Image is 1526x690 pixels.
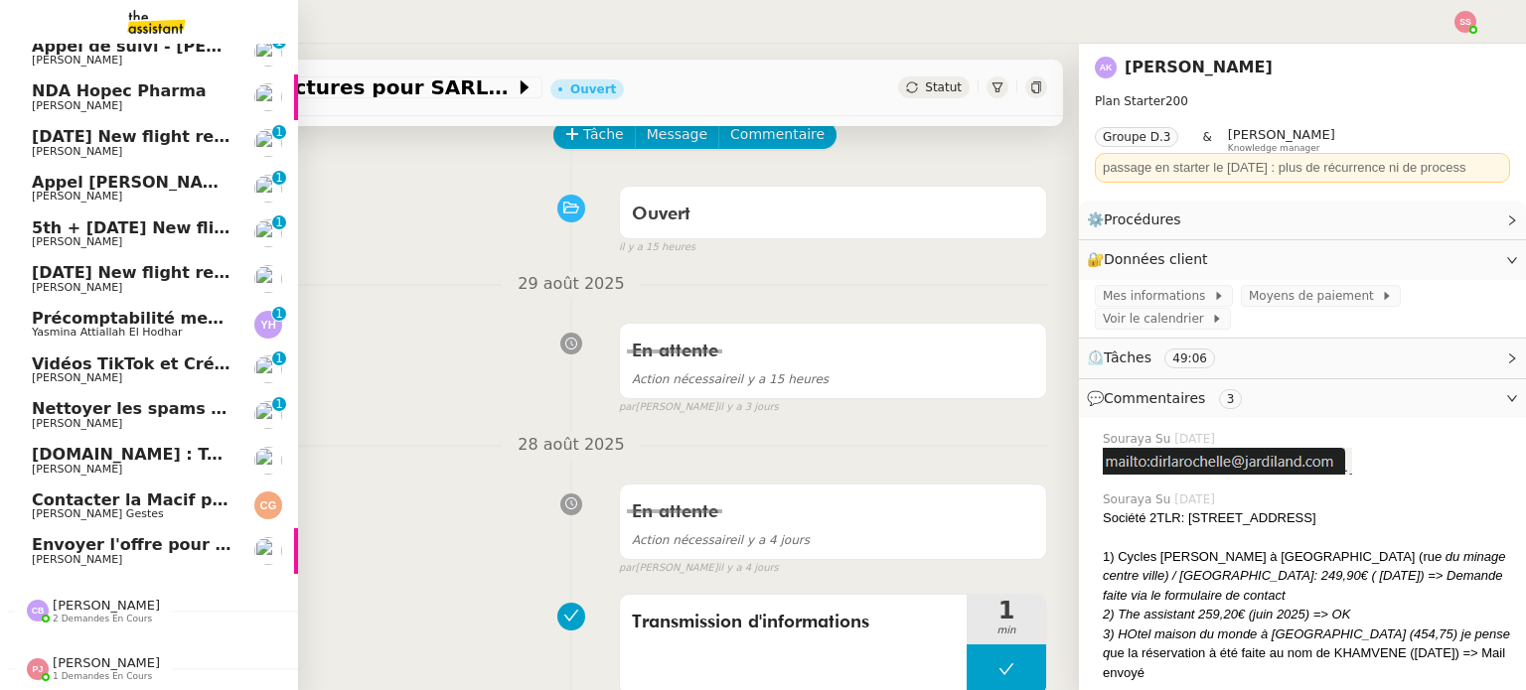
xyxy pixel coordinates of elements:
[1174,430,1219,448] span: [DATE]
[1219,389,1243,409] nz-tag: 3
[254,355,282,383] img: users%2FCk7ZD5ubFNWivK6gJdIkoi2SB5d2%2Favatar%2F3f84dbb7-4157-4842-a987-fca65a8b7a9a
[32,37,324,56] span: Appel de suivi - [PERSON_NAME]
[632,206,690,223] span: Ouvert
[1087,248,1216,271] span: 🔐
[1103,490,1174,508] span: Souraya Su
[53,598,160,613] span: [PERSON_NAME]
[103,77,515,97] span: Demander des factures pour SARL 2TLR et ACCATEA
[32,235,122,248] span: [PERSON_NAME]
[635,121,719,149] button: Message
[32,553,122,566] span: [PERSON_NAME]
[32,145,122,158] span: [PERSON_NAME]
[1104,390,1205,406] span: Commentaires
[1095,94,1165,108] span: Plan Starter
[275,215,283,233] p: 1
[254,537,282,565] img: users%2FgYjkMnK3sDNm5XyWIAm2HOATnv33%2Favatar%2F6c10ee60-74e7-4582-8c29-cbc73237b20a
[1079,379,1526,418] div: 💬Commentaires 3
[275,351,283,369] p: 1
[32,354,400,373] span: Vidéos TikTok et Créatives META - [DATE]
[32,326,182,339] span: Yasmina Attiallah El Hodhar
[272,125,286,139] nz-badge-sup: 1
[1228,127,1335,142] span: [PERSON_NAME]
[32,173,583,192] span: Appel [PERSON_NAME] - OPP7010 - NEOP - FORMATION OPCO
[32,507,164,520] span: [PERSON_NAME] Gestes
[32,54,122,67] span: [PERSON_NAME]
[32,127,430,146] span: [DATE] New flight request - [PERSON_NAME]
[275,125,283,143] p: 1
[254,129,282,157] img: users%2FC9SBsJ0duuaSgpQFj5LgoEX8n0o2%2Favatar%2Fec9d51b8-9413-4189-adfb-7be4d8c96a3c
[32,417,122,430] span: [PERSON_NAME]
[254,83,282,111] img: users%2FXPWOVq8PDVf5nBVhDcXguS2COHE3%2Favatar%2F3f89dc26-16aa-490f-9632-b2fdcfc735a1
[1103,508,1510,528] div: Société 2TLR: [STREET_ADDRESS]
[718,121,837,149] button: Commentaire
[1079,339,1526,377] div: ⏲️Tâches 49:06
[647,123,707,146] span: Message
[1125,58,1273,76] a: [PERSON_NAME]
[32,309,396,328] span: Précomptabilité mensuelle - 4 août 2025
[272,307,286,321] nz-badge-sup: 1
[619,239,695,256] span: il y a 15 heures
[272,397,286,411] nz-badge-sup: 1
[632,608,955,637] span: Transmission d'informations
[632,503,718,521] span: En attente
[619,399,779,416] small: [PERSON_NAME]
[1174,490,1219,508] span: [DATE]
[1087,208,1190,231] span: ⚙️
[32,463,122,476] span: [PERSON_NAME]
[32,190,122,203] span: [PERSON_NAME]
[1103,624,1510,683] div: ue la réservation à été faite au nom de KHAMVENE ([DATE]) => Mail envoyé
[1103,430,1174,448] span: Souraya Su
[254,265,282,293] img: users%2FC9SBsJ0duuaSgpQFj5LgoEX8n0o2%2Favatar%2Fec9d51b8-9413-4189-adfb-7be4d8c96a3c
[632,343,718,360] span: En attente
[632,372,829,386] span: il y a 15 heures
[1104,211,1181,227] span: Procédures
[925,80,962,94] span: Statut
[718,560,779,577] span: il y a 4 jours
[272,351,286,365] nz-badge-sup: 1
[27,658,49,680] img: svg
[53,655,160,670] span: [PERSON_NAME]
[1228,143,1320,154] span: Knowledge manager
[619,560,779,577] small: [PERSON_NAME]
[967,622,1046,639] span: min
[1095,127,1178,147] nz-tag: Groupe D.3
[1454,11,1476,33] img: svg
[1165,94,1188,108] span: 200
[254,219,282,247] img: users%2FC9SBsJ0duuaSgpQFj5LgoEX8n0o2%2Favatar%2Fec9d51b8-9413-4189-adfb-7be4d8c96a3c
[32,535,301,554] span: Envoyer l'offre pour signature
[254,401,282,429] img: users%2FSoHiyPZ6lTh48rkksBJmVXB4Fxh1%2Favatar%2F784cdfc3-6442-45b8-8ed3-42f1cc9271a4
[32,490,464,509] span: Contacter la Macif pour nouvel ordre de mission
[632,372,737,386] span: Action nécessaire
[1087,390,1250,406] span: 💬
[32,371,122,384] span: [PERSON_NAME]
[1103,547,1510,606] div: 1) Cycles [PERSON_NAME] à [GEOGRAPHIC_DATA] (ru
[32,445,683,464] span: [DOMAIN_NAME] : Tenue comptable - Documents et justificatifs à fournir
[1202,127,1211,153] span: &
[32,399,384,418] span: Nettoyer les spams des emails - [DATE]
[619,560,636,577] span: par
[1079,240,1526,279] div: 🔐Données client
[1079,201,1526,239] div: ⚙️Procédures
[730,123,825,146] span: Commentaire
[1164,348,1215,368] nz-tag: 49:06
[272,171,286,185] nz-badge-sup: 1
[1103,286,1213,306] span: Mes informations
[275,397,283,415] p: 1
[1103,549,1506,603] em: e du minage centre ville) / [GEOGRAPHIC_DATA]: 249,90€ ( [DATE]) => Demande faite via le formulai...
[632,533,810,547] span: il y a 4 jours
[275,307,283,325] p: 1
[553,121,636,149] button: Tâche
[1103,626,1510,661] em: 3) HOtel maison du monde à [GEOGRAPHIC_DATA] (454,75) je pense q
[1103,158,1502,178] div: passage en starter le [DATE] : plus de récurrence ni de process
[275,171,283,189] p: 1
[583,123,624,146] span: Tâche
[1103,309,1211,329] span: Voir le calendrier
[32,281,122,294] span: [PERSON_NAME]
[53,671,152,682] span: 1 demandes en cours
[967,599,1046,622] span: 1
[1249,286,1381,306] span: Moyens de paiement
[502,432,640,459] span: 28 août 2025
[1228,127,1335,153] app-user-label: Knowledge manager
[254,175,282,203] img: users%2FW4OQjB9BRtYK2an7yusO0WsYLsD3%2Favatar%2F28027066-518b-424c-8476-65f2e549ac29
[1103,448,1352,475] img: AKgutUsHS2ZoAAAAAElFTkSuQmCC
